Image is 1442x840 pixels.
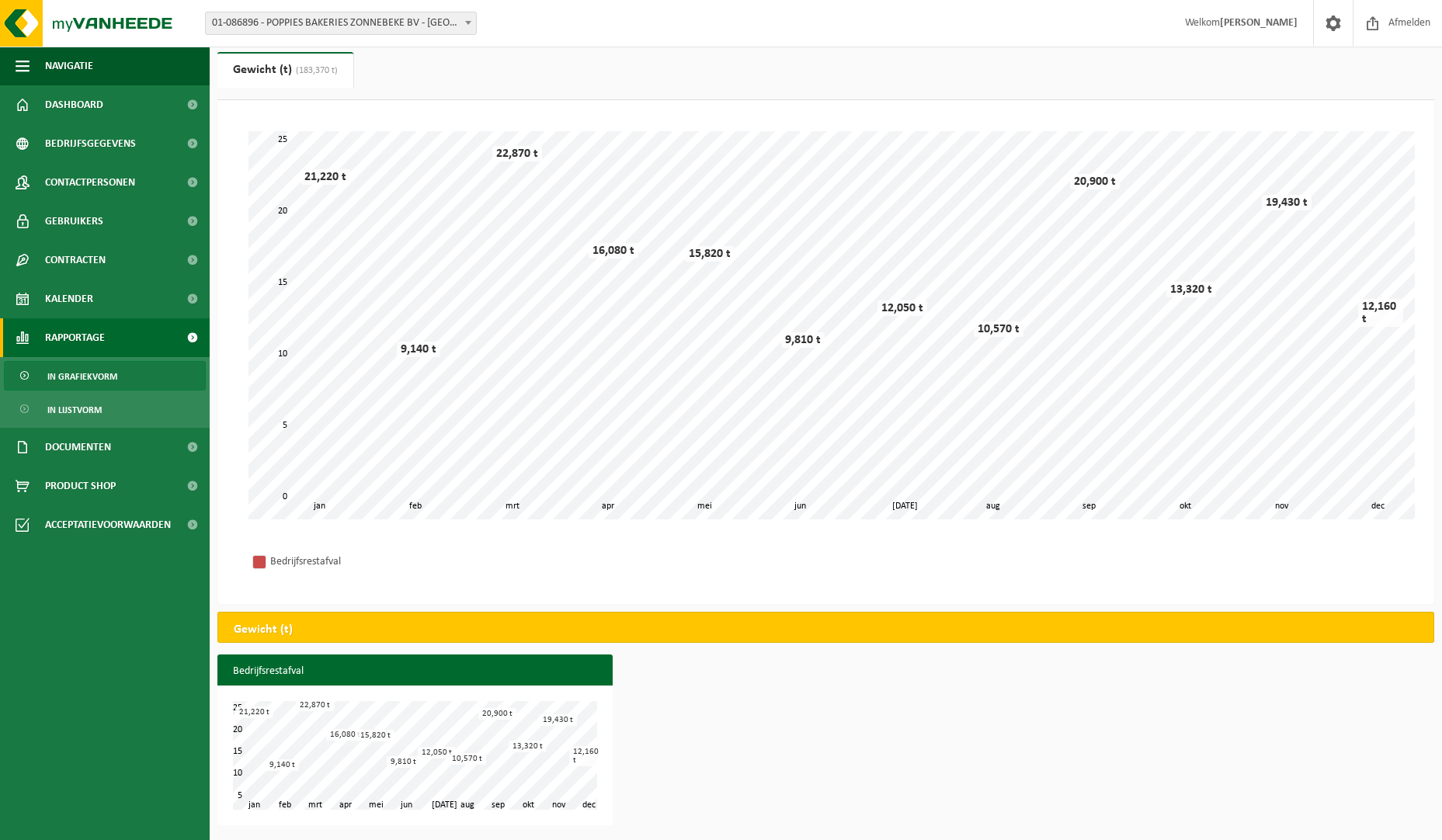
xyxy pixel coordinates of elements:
div: 12,050 t [418,747,456,758]
div: 13,320 t [1166,282,1216,297]
span: 01-086896 - POPPIES BAKERIES ZONNEBEKE BV - ZONNEBEKE [206,12,476,34]
div: 12,160 t [569,746,603,766]
div: 20,900 t [478,708,516,720]
div: 16,080 t [326,729,364,741]
span: Product Shop [45,467,116,505]
div: 16,080 t [589,243,638,259]
div: 22,870 t [296,699,334,711]
div: 21,220 t [301,169,350,185]
div: 10,570 t [974,321,1023,337]
div: 20,900 t [1070,174,1120,189]
span: Gebruikers [45,202,103,241]
div: 13,320 t [509,741,547,752]
div: 19,430 t [539,714,577,726]
span: 01-086896 - POPPIES BAKERIES ZONNEBEKE BV - ZONNEBEKE [205,12,477,35]
div: 10,570 t [448,753,486,765]
span: Contactpersonen [45,163,135,202]
div: 12,050 t [877,300,927,316]
span: Navigatie [45,47,93,85]
span: (183,370 t) [292,66,338,75]
span: Kalender [45,279,93,318]
span: Documenten [45,428,111,467]
span: In lijstvorm [47,395,102,425]
div: Bedrijfsrestafval [270,552,472,571]
span: Contracten [45,241,106,279]
div: 15,820 t [685,246,735,262]
span: Rapportage [45,318,105,357]
span: Dashboard [45,85,103,124]
div: 22,870 t [492,146,542,161]
div: 19,430 t [1262,195,1312,210]
h2: Gewicht (t) [218,613,308,647]
a: In grafiekvorm [4,361,206,390]
div: 12,160 t [1358,299,1403,327]
h3: Bedrijfsrestafval [217,654,613,689]
div: 15,820 t [356,730,394,741]
div: 9,810 t [387,756,420,768]
span: Bedrijfsgegevens [45,124,136,163]
a: Gewicht (t) [217,52,353,88]
span: In grafiekvorm [47,362,117,391]
div: 9,140 t [397,342,440,357]
span: Acceptatievoorwaarden [45,505,171,544]
a: In lijstvorm [4,394,206,424]
div: 21,220 t [235,706,273,718]
div: 9,810 t [781,332,825,348]
strong: [PERSON_NAME] [1220,17,1298,29]
div: 9,140 t [266,759,299,771]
